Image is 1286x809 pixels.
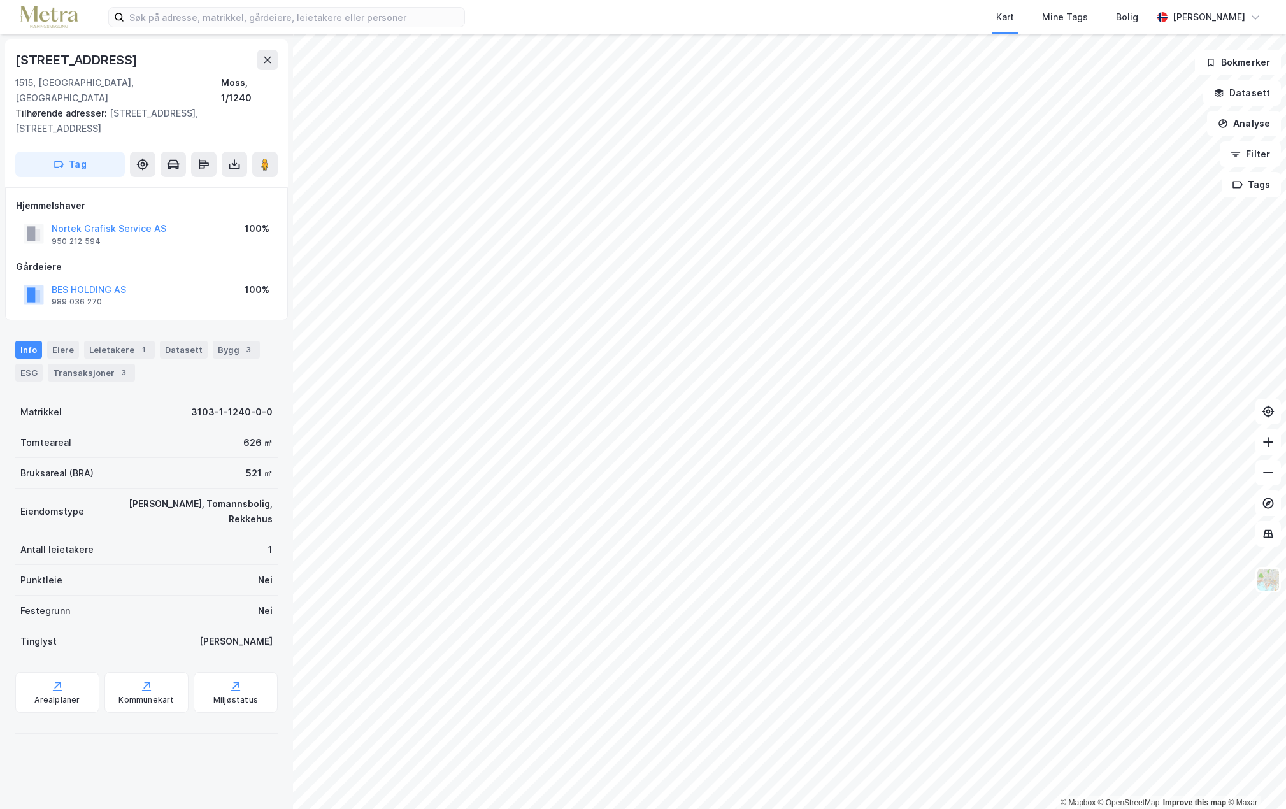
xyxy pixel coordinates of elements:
img: metra-logo.256734c3b2bbffee19d4.png [20,6,78,29]
div: 1 [137,343,150,356]
div: Info [15,341,42,359]
button: Tags [1222,172,1281,197]
div: Antall leietakere [20,542,94,557]
div: Arealplaner [34,695,80,705]
button: Bokmerker [1195,50,1281,75]
div: 3103-1-1240-0-0 [191,404,273,420]
div: Punktleie [20,573,62,588]
div: [PERSON_NAME] [1173,10,1245,25]
div: Nei [258,573,273,588]
button: Tag [15,152,125,177]
button: Analyse [1207,111,1281,136]
div: Nei [258,603,273,619]
div: Bruksareal (BRA) [20,466,94,481]
div: Bolig [1116,10,1138,25]
div: Kommunekart [118,695,174,705]
div: 1515, [GEOGRAPHIC_DATA], [GEOGRAPHIC_DATA] [15,75,221,106]
div: Moss, 1/1240 [221,75,278,106]
input: Søk på adresse, matrikkel, gårdeiere, leietakere eller personer [124,8,464,27]
iframe: Chat Widget [1222,748,1286,809]
div: [PERSON_NAME], Tomannsbolig, Rekkehus [99,496,273,527]
div: Tomteareal [20,435,71,450]
div: Eiere [47,341,79,359]
div: [STREET_ADDRESS] [15,50,140,70]
div: Eiendomstype [20,504,84,519]
div: Mine Tags [1042,10,1088,25]
button: Datasett [1203,80,1281,106]
div: Miljøstatus [213,695,258,705]
div: Bygg [213,341,260,359]
img: Z [1256,568,1280,592]
span: Tilhørende adresser: [15,108,110,118]
a: Improve this map [1163,798,1226,807]
div: 950 212 594 [52,236,101,247]
div: 3 [242,343,255,356]
div: 626 ㎡ [243,435,273,450]
div: Kontrollprogram for chat [1222,748,1286,809]
div: Hjemmelshaver [16,198,277,213]
button: Filter [1220,141,1281,167]
a: Mapbox [1061,798,1096,807]
div: 100% [245,221,269,236]
div: 521 ㎡ [246,466,273,481]
div: 1 [268,542,273,557]
div: Gårdeiere [16,259,277,275]
div: 989 036 270 [52,297,102,307]
div: Leietakere [84,341,155,359]
div: Matrikkel [20,404,62,420]
div: [PERSON_NAME] [199,634,273,649]
div: Transaksjoner [48,364,135,382]
div: Kart [996,10,1014,25]
a: OpenStreetMap [1098,798,1160,807]
div: 100% [245,282,269,297]
div: [STREET_ADDRESS], [STREET_ADDRESS] [15,106,268,136]
div: ESG [15,364,43,382]
div: Datasett [160,341,208,359]
div: 3 [117,366,130,379]
div: Tinglyst [20,634,57,649]
div: Festegrunn [20,603,70,619]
